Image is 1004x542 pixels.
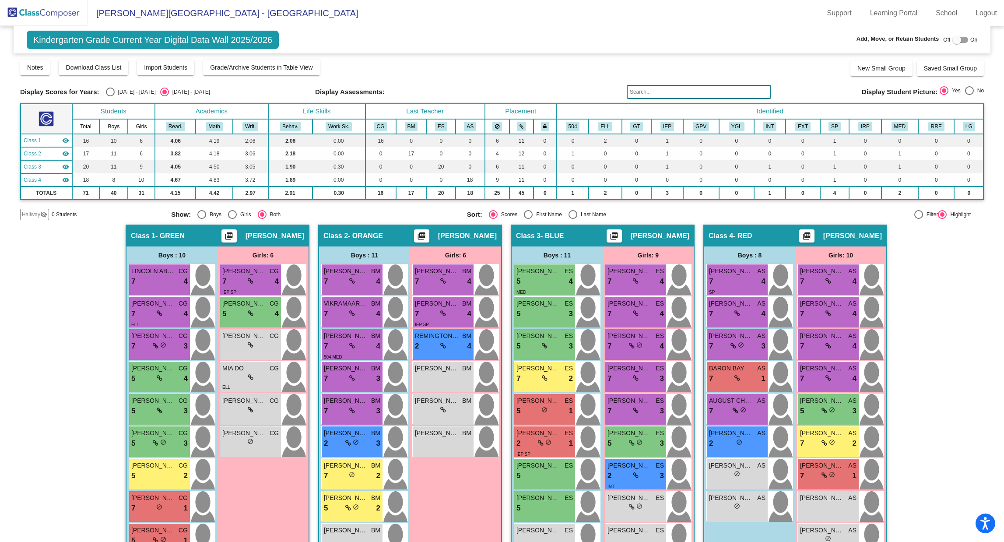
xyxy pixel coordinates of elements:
td: 0 [881,173,918,187]
td: 6 [485,134,509,147]
td: 0.00 [312,173,365,187]
th: IRIP [849,119,881,134]
span: Display Student Picture: [862,88,937,96]
button: BM [405,122,418,131]
td: 0 [589,173,622,187]
span: Class 2 [323,232,348,240]
td: 2 [589,134,622,147]
mat-radio-group: Select an option [467,210,756,219]
span: CG [179,267,188,276]
button: Print Students Details [221,229,237,243]
mat-icon: picture_as_pdf [801,232,812,244]
div: Girls: 10 [795,246,886,264]
td: 20 [72,160,100,173]
span: - ORANGE [348,232,383,240]
td: 10 [99,134,128,147]
button: ES [435,122,447,131]
div: [DATE] - [DATE] [115,88,156,96]
div: Girls: 6 [410,246,501,264]
div: Highlight [947,211,971,218]
td: 0 [396,134,427,147]
th: Academics [155,104,268,119]
td: 20 [426,160,456,173]
td: 0 [683,147,719,160]
button: Print Students Details [799,229,814,243]
a: Learning Portal [863,6,925,20]
span: - RED [733,232,752,240]
div: Scores [498,211,517,218]
span: Display Assessments: [315,88,385,96]
td: 11 [99,147,128,160]
th: Keep with students [509,119,534,134]
th: Cheri Gonzales [365,119,396,134]
td: 18 [72,173,100,187]
td: 17 [72,147,100,160]
button: ELL [598,122,613,131]
mat-radio-group: Select an option [106,88,210,96]
td: 6 [128,134,155,147]
div: First Name [533,211,562,218]
button: Behav. [280,122,301,131]
span: AS [757,267,765,276]
span: Off [943,36,950,44]
button: AS [464,122,476,131]
td: 0 [881,134,918,147]
span: [PERSON_NAME] [823,232,882,240]
td: 45 [509,187,534,200]
button: Read. [166,122,185,131]
div: Boys : 8 [704,246,795,264]
td: 16 [72,134,100,147]
td: Elizabeth Soper - BLUE [21,160,72,173]
td: 9 [485,173,509,187]
mat-icon: picture_as_pdf [224,232,234,244]
td: 1 [651,147,683,160]
td: 25 [485,187,509,200]
button: Grade/Archive Students in Table View [203,60,320,75]
span: Class 3 [516,232,541,240]
button: INT [763,122,776,131]
a: School [929,6,964,20]
button: SP [828,122,841,131]
td: 4.15 [155,187,196,200]
td: 16 [365,187,396,200]
button: Notes [20,60,50,75]
th: Students [72,104,155,119]
td: 0 [396,160,427,173]
td: 2.97 [233,187,268,200]
span: Show: [171,211,191,218]
td: 0 [754,173,786,187]
div: Yes [948,87,961,95]
td: 6 [485,160,509,173]
button: LG [963,122,975,131]
td: 0 [426,134,456,147]
div: Girls: 9 [603,246,694,264]
button: RRE [928,122,944,131]
td: Ashley Swanson - RED [21,173,72,187]
span: [PERSON_NAME] HERC [415,267,459,276]
td: 0 [396,173,427,187]
span: [PERSON_NAME] [800,267,844,276]
td: 17 [396,187,427,200]
td: 18 [456,173,485,187]
td: 0 [622,160,652,173]
th: IEP- Academic [651,119,683,134]
button: Print Students Details [607,229,622,243]
td: 0 [557,160,589,173]
td: 0 [754,134,786,147]
span: Class 4 [709,232,733,240]
td: 0 [849,160,881,173]
th: Placement [485,104,557,119]
td: 0.00 [312,147,365,160]
button: Math [206,122,223,131]
td: 2.18 [268,147,312,160]
td: 11 [509,160,534,173]
td: 0.30 [312,187,365,200]
th: Girls [128,119,155,134]
td: 4.18 [196,147,233,160]
span: 0 Students [52,211,77,218]
td: 0.30 [312,160,365,173]
span: [PERSON_NAME] [246,232,304,240]
span: Class 1 [131,232,155,240]
th: 504 Medical [881,119,918,134]
td: 0 [786,160,820,173]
